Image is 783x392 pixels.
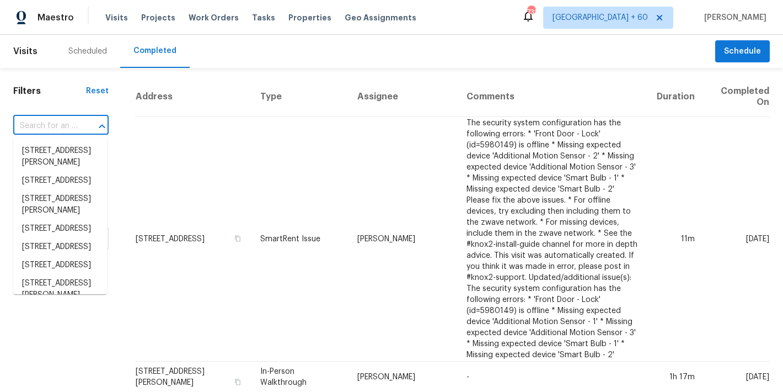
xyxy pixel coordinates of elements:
[348,77,458,117] th: Assignee
[648,117,704,362] td: 11m
[458,117,648,362] td: The security system configuration has the following errors: * 'Front Door - Lock' (id=5980149) is...
[13,190,107,220] li: [STREET_ADDRESS][PERSON_NAME]
[94,119,110,134] button: Close
[252,14,275,22] span: Tasks
[527,7,535,18] div: 732
[86,86,109,97] div: Reset
[135,77,251,117] th: Address
[68,46,107,57] div: Scheduled
[704,77,770,117] th: Completed On
[13,274,107,304] li: [STREET_ADDRESS][PERSON_NAME]
[13,142,107,172] li: [STREET_ADDRESS][PERSON_NAME]
[105,12,128,23] span: Visits
[724,45,761,59] span: Schedule
[348,117,458,362] td: [PERSON_NAME]
[704,117,770,362] td: [DATE]
[37,12,74,23] span: Maestro
[553,12,648,23] span: [GEOGRAPHIC_DATA] + 60
[251,77,348,117] th: Type
[458,77,648,117] th: Comments
[345,12,416,23] span: Geo Assignments
[233,377,243,387] button: Copy Address
[135,117,251,362] td: [STREET_ADDRESS]
[13,118,78,135] input: Search for an address...
[288,12,331,23] span: Properties
[13,172,107,190] li: [STREET_ADDRESS]
[13,39,37,63] span: Visits
[233,234,243,243] button: Copy Address
[715,40,770,63] button: Schedule
[13,220,107,238] li: [STREET_ADDRESS]
[13,256,107,274] li: [STREET_ADDRESS]
[13,86,86,97] h1: Filters
[13,238,107,256] li: [STREET_ADDRESS]
[700,12,766,23] span: [PERSON_NAME]
[648,77,704,117] th: Duration
[133,45,176,56] div: Completed
[251,117,348,362] td: SmartRent Issue
[189,12,239,23] span: Work Orders
[141,12,175,23] span: Projects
